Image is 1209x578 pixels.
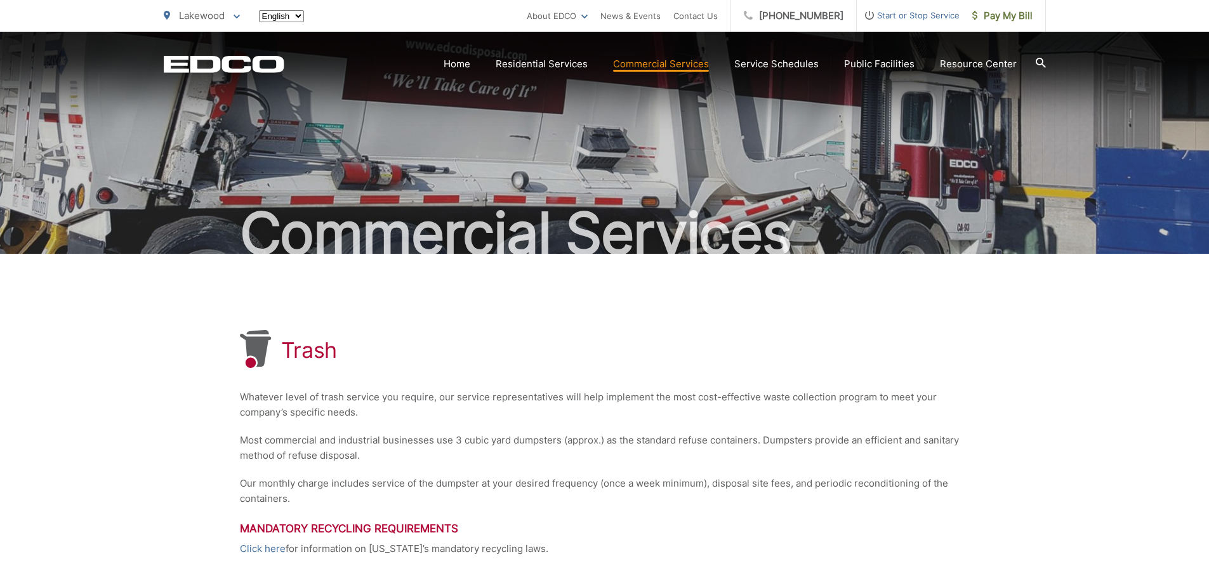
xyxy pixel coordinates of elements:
[940,56,1017,72] a: Resource Center
[613,56,709,72] a: Commercial Services
[240,541,286,556] a: Click here
[164,55,284,73] a: EDCD logo. Return to the homepage.
[673,8,718,23] a: Contact Us
[527,8,588,23] a: About EDCO
[259,10,304,22] select: Select a language
[240,433,970,463] p: Most commercial and industrial businesses use 3 cubic yard dumpsters (approx.) as the standard re...
[734,56,819,72] a: Service Schedules
[240,541,970,556] p: for information on [US_STATE]’s mandatory recycling laws.
[164,202,1046,265] h2: Commercial Services
[281,338,338,363] h1: Trash
[240,476,970,506] p: Our monthly charge includes service of the dumpster at your desired frequency (once a week minimu...
[240,390,970,420] p: Whatever level of trash service you require, our service representatives will help implement the ...
[844,56,915,72] a: Public Facilities
[972,8,1033,23] span: Pay My Bill
[179,10,225,22] span: Lakewood
[240,522,970,535] h3: Mandatory Recycling Requirements
[444,56,470,72] a: Home
[496,56,588,72] a: Residential Services
[600,8,661,23] a: News & Events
